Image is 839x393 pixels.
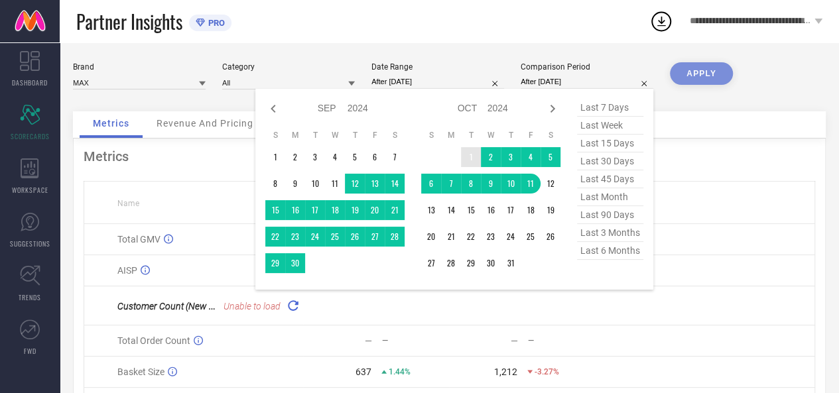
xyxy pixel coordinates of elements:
span: Unable to load [224,301,281,311]
th: Monday [441,130,461,140]
td: Mon Oct 14 2024 [441,200,461,220]
span: Metrics [93,118,129,129]
td: Thu Oct 31 2024 [501,253,521,273]
td: Fri Oct 18 2024 [521,200,541,220]
td: Sat Oct 12 2024 [541,174,560,194]
td: Fri Oct 11 2024 [521,174,541,194]
div: 1,212 [494,366,517,377]
td: Sun Oct 13 2024 [421,200,441,220]
span: last 15 days [577,135,643,152]
div: Next month [545,101,560,117]
div: Open download list [649,9,673,33]
td: Thu Oct 03 2024 [501,147,521,167]
th: Sunday [265,130,285,140]
span: PRO [205,18,225,28]
td: Sat Sep 28 2024 [385,227,405,247]
td: Mon Oct 07 2024 [441,174,461,194]
td: Fri Oct 04 2024 [521,147,541,167]
span: AISP [117,265,137,276]
span: Name [117,199,139,208]
td: Mon Oct 28 2024 [441,253,461,273]
th: Wednesday [481,130,501,140]
td: Sun Sep 01 2024 [265,147,285,167]
td: Tue Oct 01 2024 [461,147,481,167]
span: Total Order Count [117,335,190,346]
input: Select comparison period [521,75,653,89]
td: Sat Sep 21 2024 [385,200,405,220]
td: Sun Sep 22 2024 [265,227,285,247]
div: — [382,336,449,345]
td: Sat Oct 19 2024 [541,200,560,220]
span: last 90 days [577,206,643,224]
td: Sat Sep 07 2024 [385,147,405,167]
span: last 45 days [577,170,643,188]
td: Thu Sep 26 2024 [345,227,365,247]
span: last 30 days [577,152,643,170]
td: Sun Sep 29 2024 [265,253,285,273]
td: Sat Sep 14 2024 [385,174,405,194]
div: Previous month [265,101,281,117]
th: Friday [365,130,385,140]
span: Total GMV [117,234,161,245]
td: Sun Oct 20 2024 [421,227,441,247]
div: Date Range [371,62,504,72]
td: Tue Oct 29 2024 [461,253,481,273]
td: Fri Sep 20 2024 [365,200,385,220]
td: Fri Oct 25 2024 [521,227,541,247]
th: Saturday [541,130,560,140]
div: — [365,335,372,346]
div: — [511,335,518,346]
th: Sunday [421,130,441,140]
td: Tue Oct 15 2024 [461,200,481,220]
th: Wednesday [325,130,345,140]
td: Thu Sep 05 2024 [345,147,365,167]
td: Tue Oct 22 2024 [461,227,481,247]
td: Wed Oct 30 2024 [481,253,501,273]
td: Tue Sep 17 2024 [305,200,325,220]
td: Thu Sep 12 2024 [345,174,365,194]
td: Thu Sep 19 2024 [345,200,365,220]
td: Sat Oct 26 2024 [541,227,560,247]
td: Mon Sep 16 2024 [285,200,305,220]
th: Tuesday [305,130,325,140]
td: Wed Oct 16 2024 [481,200,501,220]
span: Partner Insights [76,8,182,35]
span: Revenue And Pricing [157,118,253,129]
th: Friday [521,130,541,140]
div: Reload "Customer Count (New vs Repeat) " [284,296,302,315]
div: Brand [73,62,206,72]
td: Wed Oct 23 2024 [481,227,501,247]
td: Tue Sep 03 2024 [305,147,325,167]
td: Tue Sep 10 2024 [305,174,325,194]
span: last 3 months [577,224,643,242]
td: Thu Oct 17 2024 [501,200,521,220]
input: Select date range [371,75,504,89]
span: FWD [24,346,36,356]
span: WORKSPACE [12,185,48,195]
td: Fri Sep 27 2024 [365,227,385,247]
td: Mon Oct 21 2024 [441,227,461,247]
td: Thu Oct 24 2024 [501,227,521,247]
span: SCORECARDS [11,131,50,141]
td: Tue Sep 24 2024 [305,227,325,247]
td: Sun Oct 06 2024 [421,174,441,194]
td: Sat Oct 05 2024 [541,147,560,167]
td: Wed Sep 25 2024 [325,227,345,247]
div: Category [222,62,355,72]
td: Wed Oct 09 2024 [481,174,501,194]
td: Fri Sep 06 2024 [365,147,385,167]
td: Sun Sep 15 2024 [265,200,285,220]
td: Sun Sep 08 2024 [265,174,285,194]
span: 1.44% [389,367,411,376]
th: Thursday [345,130,365,140]
td: Wed Sep 11 2024 [325,174,345,194]
td: Wed Sep 04 2024 [325,147,345,167]
th: Saturday [385,130,405,140]
td: Thu Oct 10 2024 [501,174,521,194]
th: Thursday [501,130,521,140]
td: Wed Oct 02 2024 [481,147,501,167]
td: Mon Sep 09 2024 [285,174,305,194]
th: Tuesday [461,130,481,140]
div: 637 [355,366,371,377]
th: Monday [285,130,305,140]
